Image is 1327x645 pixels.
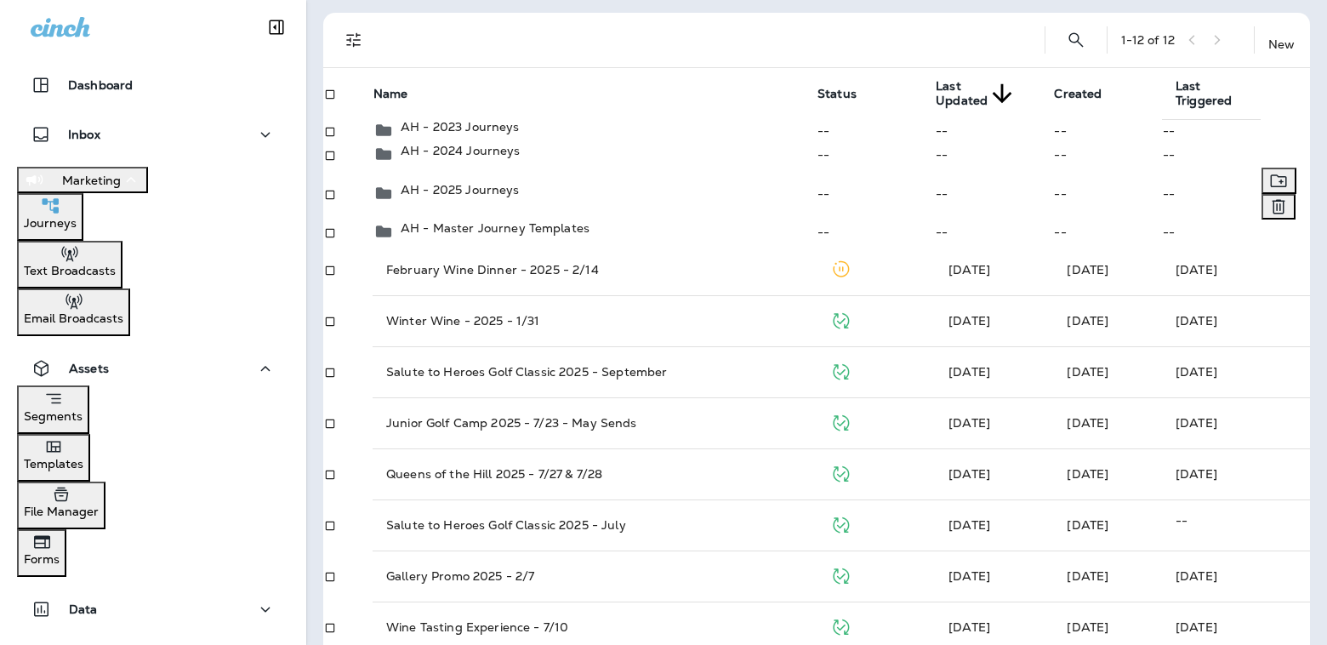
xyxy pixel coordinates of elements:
[1053,220,1162,244] td: --
[830,465,851,480] span: Published
[948,517,990,533] span: Hailey Rutkowski
[17,167,148,193] button: Marketing
[830,567,851,582] span: Published
[1162,220,1310,244] td: --
[1162,167,1261,220] td: --
[830,260,851,276] span: Paused
[948,619,990,635] span: Hailey Rutkowski
[935,167,1053,220] td: --
[1262,168,1296,194] button: Move to folder
[936,79,988,108] span: Last Updated
[830,618,851,633] span: Published
[386,568,534,585] p: Gallery Promo 2025 - 2/7
[17,434,90,482] button: Templates
[1054,86,1124,101] span: Created
[386,414,637,431] p: Junior Golf Camp 2025 - 7/23 - May Sends
[817,220,935,244] td: --
[24,457,83,471] p: Templates
[68,78,133,92] p: Dashboard
[17,193,83,241] button: Journeys
[401,183,520,197] p: AH - 2025 Journeys
[17,117,289,151] button: Inbox
[1162,295,1310,346] td: [DATE]
[1067,466,1108,482] span: Pam Borrisove
[17,385,89,434] button: Segments
[817,86,857,101] span: Status
[386,465,602,482] p: Queens of the Hill 2025 - 7/27 & 7/28
[1176,512,1296,529] p: --
[830,362,851,378] span: Published
[935,220,1053,244] td: --
[17,351,289,385] button: Assets
[373,86,430,101] span: Name
[401,120,520,134] p: AH - 2023 Journeys
[1176,79,1254,108] span: Last Triggered
[1262,194,1296,220] button: Delete
[17,529,66,577] button: Forms
[817,143,935,167] td: --
[936,79,1017,108] span: Last Updated
[1162,244,1310,295] td: [DATE]
[253,10,300,44] button: Collapse Sidebar
[386,261,599,278] p: February Wine Dinner - 2025 - 2/14
[1067,517,1108,533] span: Hailey Rutkowski
[1054,87,1102,101] span: Created
[69,602,98,616] p: Data
[386,619,568,636] p: Wine Tasting Experience - 7/10
[24,505,99,518] p: File Manager
[1162,551,1310,602] td: [DATE]
[948,364,990,380] span: Hailey Rutkowski
[935,143,1053,167] td: --
[401,221,589,235] p: AH - Master Journey Templates
[1067,262,1108,277] span: Celeste Janson
[1162,143,1310,167] td: --
[62,174,121,187] p: Marketing
[386,363,667,380] p: Salute to Heroes Golf Classic 2025 - September
[948,415,990,431] span: Pam Borrisove
[1162,346,1310,397] td: [DATE]
[935,119,1053,143] td: --
[1067,568,1108,584] span: Celeste Janson
[17,592,289,626] button: Data
[1162,119,1310,143] td: --
[17,482,105,529] button: File Manager
[1162,397,1310,448] td: [DATE]
[24,409,83,423] p: Segments
[948,568,990,584] span: Celeste Janson
[68,128,100,141] p: Inbox
[1268,37,1295,51] p: New
[24,552,60,566] p: Forms
[1053,119,1162,143] td: --
[948,262,990,277] span: Celeste Janson
[17,68,289,102] button: Dashboard
[1067,619,1108,635] span: Hailey Rutkowski
[1067,415,1108,431] span: Pam Borrisove
[17,241,122,288] button: Text Broadcasts
[1067,364,1108,380] span: Hailey Rutkowski
[386,312,540,329] p: Winter Wine - 2025 - 1/31
[17,288,130,336] button: Email Broadcasts
[1121,33,1175,47] div: 1 - 12 of 12
[948,466,990,482] span: Pam Borrisove
[948,313,990,328] span: Celeste Janson
[1053,143,1162,167] td: --
[1176,79,1232,108] span: Last Triggered
[337,23,371,57] button: Filters
[817,119,935,143] td: --
[24,311,123,325] p: Email Broadcasts
[830,311,851,327] span: Published
[830,414,851,429] span: Published
[830,516,851,531] span: Published
[24,216,77,230] p: Journeys
[1059,23,1093,57] button: Search Journeys
[817,167,935,220] td: --
[1162,448,1310,499] td: [DATE]
[24,264,116,277] p: Text Broadcasts
[386,517,626,534] p: Salute to Heroes Golf Classic 2025 - July
[1053,167,1162,220] td: --
[1067,313,1108,328] span: Celeste Janson
[401,144,521,157] p: AH - 2024 Journeys
[373,87,408,101] span: Name
[69,362,109,375] p: Assets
